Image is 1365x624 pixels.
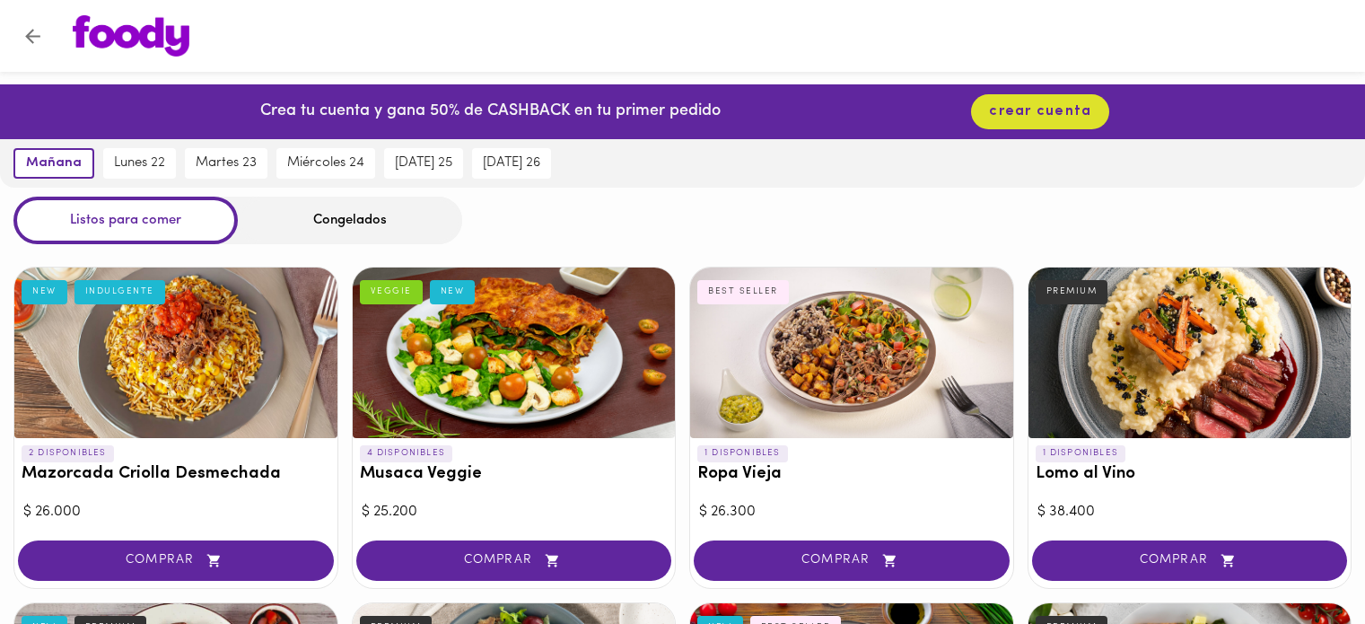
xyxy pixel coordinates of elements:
[360,280,423,303] div: VEGGIE
[103,148,176,179] button: lunes 22
[238,197,462,244] div: Congelados
[1037,502,1343,523] div: $ 38.400
[716,553,987,568] span: COMPRAR
[196,155,257,171] span: martes 23
[14,268,337,438] div: Mazorcada Criolla Desmechada
[362,502,667,523] div: $ 25.200
[395,155,452,171] span: [DATE] 25
[185,148,267,179] button: martes 23
[1054,553,1326,568] span: COMPRAR
[971,94,1109,129] button: crear cuenta
[22,280,67,303] div: NEW
[276,148,375,179] button: miércoles 24
[1036,465,1344,484] h3: Lomo al Vino
[697,280,789,303] div: BEST SELLER
[22,445,114,461] p: 2 DISPONIBLES
[1261,520,1347,606] iframe: Messagebird Livechat Widget
[23,502,328,523] div: $ 26.000
[287,155,364,171] span: miércoles 24
[694,541,1010,581] button: COMPRAR
[260,101,721,124] p: Crea tu cuenta y gana 50% de CASHBACK en tu primer pedido
[430,280,476,303] div: NEW
[379,553,650,568] span: COMPRAR
[114,155,165,171] span: lunes 22
[472,148,551,179] button: [DATE] 26
[353,268,676,438] div: Musaca Veggie
[22,465,330,484] h3: Mazorcada Criolla Desmechada
[18,541,334,581] button: COMPRAR
[13,148,94,179] button: mañana
[1032,541,1348,581] button: COMPRAR
[40,553,311,568] span: COMPRAR
[356,541,672,581] button: COMPRAR
[26,155,82,171] span: mañana
[989,103,1091,120] span: crear cuenta
[73,15,189,57] img: logo.png
[1036,280,1108,303] div: PREMIUM
[384,148,463,179] button: [DATE] 25
[690,268,1013,438] div: Ropa Vieja
[697,465,1006,484] h3: Ropa Vieja
[11,14,55,58] button: Volver
[360,445,453,461] p: 4 DISPONIBLES
[360,465,669,484] h3: Musaca Veggie
[483,155,540,171] span: [DATE] 26
[74,280,165,303] div: INDULGENTE
[13,197,238,244] div: Listos para comer
[1036,445,1126,461] p: 1 DISPONIBLES
[699,502,1004,523] div: $ 26.300
[697,445,788,461] p: 1 DISPONIBLES
[1028,268,1352,438] div: Lomo al Vino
